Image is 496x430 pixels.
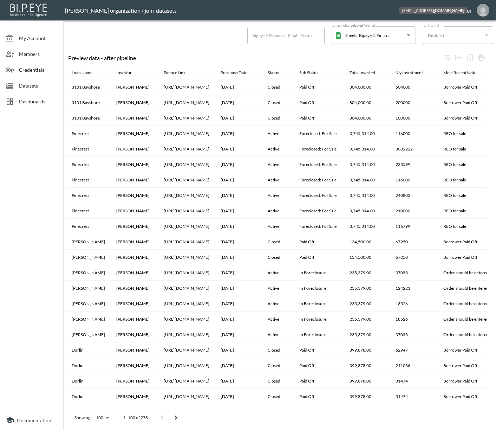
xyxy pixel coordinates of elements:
th: 62947 [390,404,438,420]
th: Eli H [111,281,158,296]
th: 134,500.00 [344,234,390,250]
th: https://drive.google.com/thumbnail?id=1JkakvHpDOo5E_xNK8iFCK4eGu6eUbcy_ [158,342,215,358]
th: 504000 [390,79,438,95]
span: Members [19,50,58,58]
th: 9/22/22 [215,312,262,327]
th: 235,379.00 [344,281,390,296]
th: 804,000.00 [344,110,390,126]
th: 18526 [390,296,438,312]
div: Loan Name [72,69,92,77]
th: 31474 [390,373,438,389]
th: Closed [262,373,294,389]
span: Investor [116,69,141,77]
th: 399,878.00 [344,373,390,389]
th: Active [262,126,294,141]
th: Joseph Repair [66,250,111,265]
th: 6/2/22 [215,95,262,110]
th: Mizner [66,281,111,296]
th: Neal E [111,404,158,420]
th: Dorlin [66,342,111,358]
th: Martins P [111,296,158,312]
th: Paid Off [294,234,344,250]
th: 67250 [390,250,438,265]
th: 7/1/22 [215,188,262,203]
th: 3,745,314.00 [344,141,390,157]
span: My Investment [396,69,432,77]
th: 3,745,314.00 [344,126,390,141]
div: My Investment [396,69,423,77]
div: Sub Status [299,69,318,77]
th: 6/2/22 [215,79,262,95]
th: 3,745,314.00 [344,203,390,219]
p: Showing [74,415,90,421]
th: Pinecrest [66,126,111,141]
th: 67250 [390,234,438,250]
th: Active [262,203,294,219]
th: https://drive.google.com/thumbnail?id=1MvdagxZKYE1qX9Cw4JszRiUgbp7nCB6R [158,265,215,281]
th: 9/22/22 [215,281,262,296]
div: 100 [93,413,112,422]
th: https://drive.google.com/thumbnail?id=1JkakvHpDOo5E_xNK8iFCK4eGu6eUbcy_ [158,358,215,373]
th: https://drive.google.com/thumbnail?id=1MvdagxZKYE1qX9Cw4JszRiUgbp7nCB6R [158,296,215,312]
th: Active [262,281,294,296]
th: Dorlin [66,389,111,404]
th: Martins P [111,373,158,389]
th: Active [262,157,294,172]
th: Foreclosed: For Sale [294,141,344,157]
a: Documentation [6,416,58,424]
th: https://drive.google.com/thumbnail?id=1691ysGWhxD-S-HCmeGsqoyBvwe33ZlGu [158,188,215,203]
th: Moishe F [111,110,158,126]
th: Dorlin [66,404,111,420]
th: Elliott S [111,157,158,172]
button: jh@eandjcap.com [472,2,494,19]
th: 10/4/22 [215,342,262,358]
div: Purchase Date [221,69,247,77]
th: Martins P [111,188,158,203]
th: Active [262,141,294,157]
th: Dorlin [66,373,111,389]
th: 3,745,314.00 [344,219,390,234]
th: Foreclosed: For Sale [294,172,344,188]
th: 7/1/22 [215,172,262,188]
th: 240803 [390,188,438,203]
p: Sheets [345,32,357,38]
th: Eli H [111,79,158,95]
th: Pinecrest [66,219,111,234]
th: 399,878.00 [344,358,390,373]
th: Michael H [111,203,158,219]
img: bipeye-logo [9,2,49,18]
th: Paid Off [294,342,344,358]
th: 62947 [390,342,438,358]
th: Mordechai S [111,219,158,234]
span: Most Recent Note [443,69,485,77]
th: Eli H [111,141,158,157]
th: In Foreclosure [294,281,344,296]
th: Paid Off [294,373,344,389]
th: https://drive.google.com/thumbnail?id=1691ysGWhxD-S-HCmeGsqoyBvwe33ZlGu [158,203,215,219]
th: Active [262,265,294,281]
div: Status [268,69,279,77]
th: 235,379.00 [344,265,390,281]
th: 7/1/22 [215,203,262,219]
div: Disabled [428,31,482,39]
button: Go to next page [169,411,183,425]
th: 116799 [390,219,438,234]
th: Paid Off [294,358,344,373]
th: https://drive.google.com/thumbnail?id=1691ysGWhxD-S-HCmeGsqoyBvwe33ZlGu [158,157,215,172]
label: interval [428,23,439,28]
th: Denis K [111,265,158,281]
th: Closed [262,358,294,373]
div: Total Invested [350,69,375,77]
img: 4a728f8c4228a4ace23b4c2182cff921 [477,4,489,17]
div: Preview data - after pipeline [68,54,442,61]
th: Eli H [111,234,158,250]
th: 116000 [390,126,438,141]
th: In Foreclosure [294,296,344,312]
th: Active [262,172,294,188]
button: Open [404,30,413,40]
th: 804,000.00 [344,79,390,95]
th: Denis K [111,342,158,358]
th: 7/1/22 [215,219,262,234]
th: In Foreclosure [294,265,344,281]
th: https://drive.google.com/thumbnail?id=1MvdagxZKYE1qX9Cw4JszRiUgbp7nCB6R [158,281,215,296]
